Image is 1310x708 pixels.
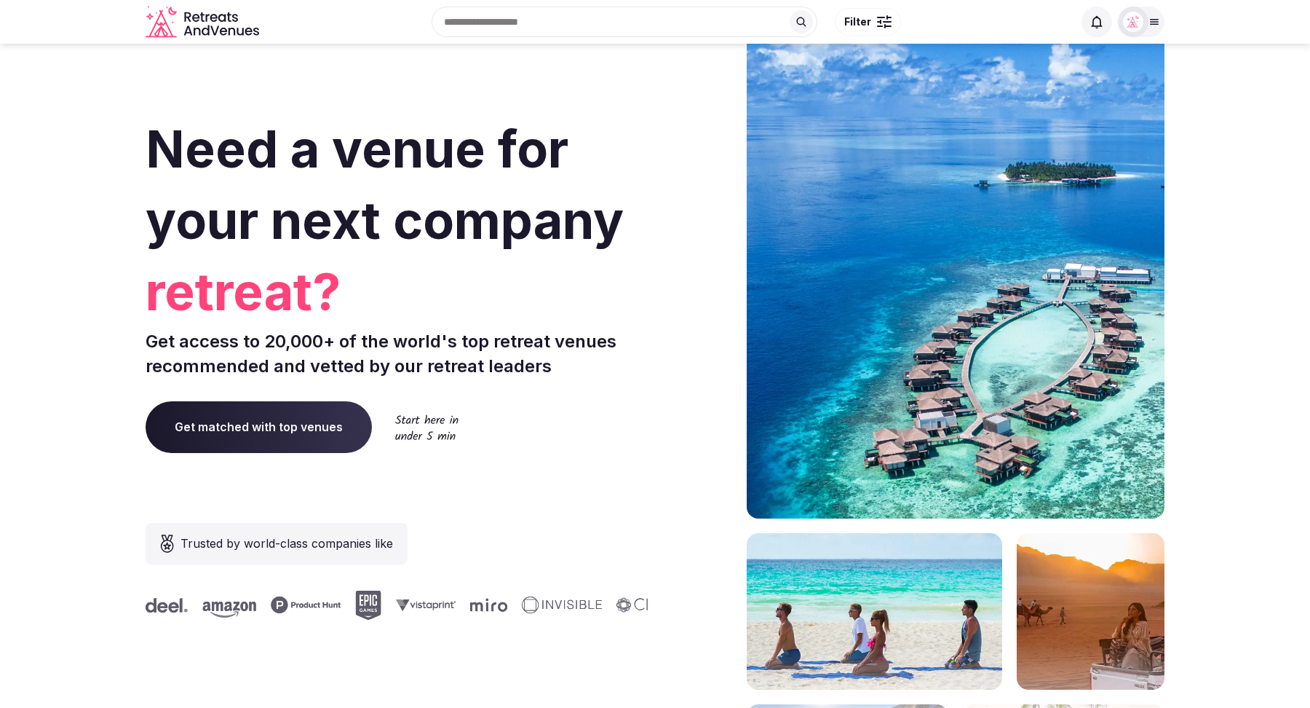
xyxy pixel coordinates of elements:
[146,6,262,39] a: Visit the homepage
[469,598,506,612] svg: Miro company logo
[146,6,262,39] svg: Retreats and Venues company logo
[835,8,901,36] button: Filter
[144,598,186,613] svg: Deel company logo
[520,597,600,614] svg: Invisible company logo
[146,401,372,452] a: Get matched with top venues
[395,414,458,440] img: Start here in under 5 min
[747,533,1002,690] img: yoga on tropical beach
[844,15,871,29] span: Filter
[146,329,649,378] p: Get access to 20,000+ of the world's top retreat venues recommended and vetted by our retreat lea...
[354,591,380,620] svg: Epic Games company logo
[180,535,393,552] span: Trusted by world-class companies like
[146,118,624,251] span: Need a venue for your next company
[146,256,649,328] span: retreat?
[394,599,454,611] svg: Vistaprint company logo
[1123,12,1143,32] img: Matt Grant Oakes
[1017,533,1164,690] img: woman sitting in back of truck with camels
